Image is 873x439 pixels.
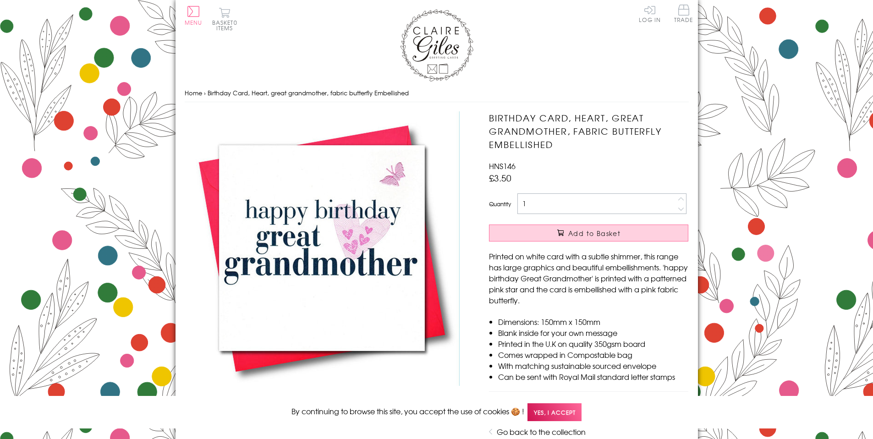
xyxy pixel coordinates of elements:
[639,5,661,22] a: Log In
[527,403,582,421] span: Yes, I accept
[489,160,516,171] span: HNS146
[185,88,202,97] a: Home
[185,84,689,103] nav: breadcrumbs
[489,225,688,241] button: Add to Basket
[674,5,693,24] a: Trade
[489,251,688,306] p: Printed on white card with a subtle shimmer, this range has large graphics and beautiful embellis...
[498,338,688,349] li: Printed in the U.K on quality 350gsm board
[498,349,688,360] li: Comes wrapped in Compostable bag
[497,426,586,437] a: Go back to the collection
[185,111,460,386] img: Birthday Card, Heart, great grandmother, fabric butterfly Embellished
[400,9,473,82] img: Claire Giles Greetings Cards
[204,88,206,97] span: ›
[498,316,688,327] li: Dimensions: 150mm x 150mm
[498,371,688,382] li: Can be sent with Royal Mail standard letter stamps
[216,18,237,32] span: 0 items
[498,360,688,371] li: With matching sustainable sourced envelope
[498,327,688,338] li: Blank inside for your own message
[185,18,203,27] span: Menu
[185,6,203,25] button: Menu
[674,5,693,22] span: Trade
[489,171,511,184] span: £3.50
[489,111,688,151] h1: Birthday Card, Heart, great grandmother, fabric butterfly Embellished
[208,88,409,97] span: Birthday Card, Heart, great grandmother, fabric butterfly Embellished
[568,229,620,238] span: Add to Basket
[212,7,237,31] button: Basket0 items
[489,200,511,208] label: Quantity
